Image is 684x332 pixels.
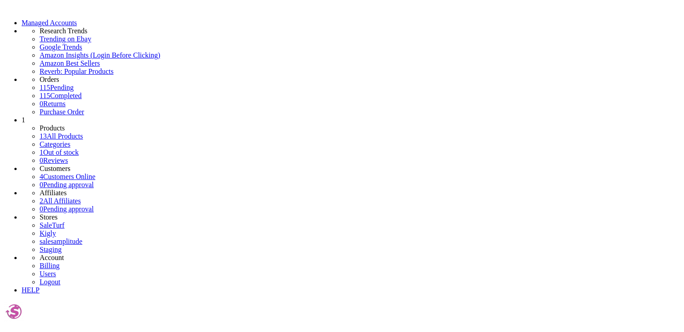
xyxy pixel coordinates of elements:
span: 1 [40,148,43,156]
a: Staging [40,246,62,253]
span: 4 [40,173,43,180]
img: joshlucio05 [4,301,24,322]
a: Google Trends [40,43,680,51]
a: SaleTurf [40,221,64,229]
li: Orders [40,76,680,84]
li: Affiliates [40,189,680,197]
a: 115Completed [40,92,82,99]
a: Reverb: Popular Products [40,67,680,76]
a: Trending on Ebay [40,35,680,43]
a: 0Pending approval [40,181,94,188]
a: Billing [40,262,59,269]
a: 0Returns [40,100,66,108]
a: Amazon Insights (Login Before Clicking) [40,51,680,59]
span: 2 [40,197,43,205]
a: 115Pending [40,84,680,92]
span: 115 [40,84,50,91]
span: 0 [40,205,43,213]
a: 0Reviews [40,157,68,164]
li: Products [40,124,680,132]
a: Managed Accounts [22,19,77,27]
a: Amazon Best Sellers [40,59,680,67]
span: 1 [22,116,25,124]
a: 0Pending approval [40,205,94,213]
a: 4Customers Online [40,173,95,180]
a: 1Out of stock [40,148,79,156]
a: Purchase Order [40,108,84,116]
li: Account [40,254,680,262]
li: Stores [40,213,680,221]
li: Customers [40,165,680,173]
a: Categories [40,140,70,148]
span: 115 [40,92,50,99]
span: 0 [40,157,43,164]
a: Logout [40,278,60,286]
a: salesamplitude [40,238,82,245]
a: 13All Products [40,132,83,140]
a: Kigly [40,229,56,237]
span: 0 [40,181,43,188]
span: 0 [40,100,43,108]
li: Research Trends [40,27,680,35]
span: 13 [40,132,47,140]
a: Users [40,270,56,278]
a: 2All Affiliates [40,197,81,205]
a: HELP [22,286,40,294]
